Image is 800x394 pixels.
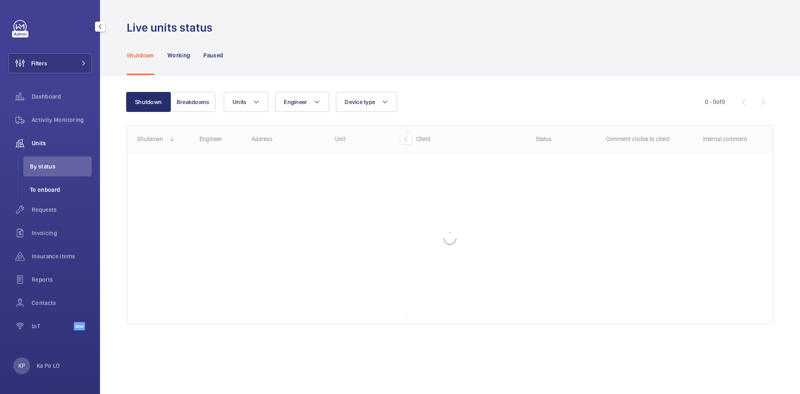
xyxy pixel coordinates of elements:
[31,59,47,67] span: Filters
[37,362,60,370] p: Ka Po LO
[284,99,307,105] span: Engineer
[32,299,92,307] span: Contacts
[18,362,25,370] p: KP
[74,322,85,330] span: Beta
[32,92,92,101] span: Dashboard
[126,92,171,112] button: Shutdown
[32,139,92,147] span: Units
[203,51,223,59] p: Paused
[705,99,725,105] span: 0 - 0 0
[32,322,74,330] span: IoT
[32,252,92,260] span: Insurance items
[167,51,190,59] p: Working
[345,99,375,105] span: Device type
[232,99,246,105] span: Units
[336,92,397,112] button: Device type
[224,92,268,112] button: Units
[716,99,722,105] span: of
[127,51,154,59] p: Shutdown
[170,92,215,112] button: Breakdowns
[32,275,92,284] span: Reports
[32,206,92,214] span: Requests
[8,53,92,73] button: Filters
[32,229,92,237] span: Invoicing
[275,92,329,112] button: Engineer
[127,20,217,35] h1: Live units status
[30,162,92,171] span: By status
[30,186,92,194] span: To onboard
[32,116,92,124] span: Activity Monitoring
